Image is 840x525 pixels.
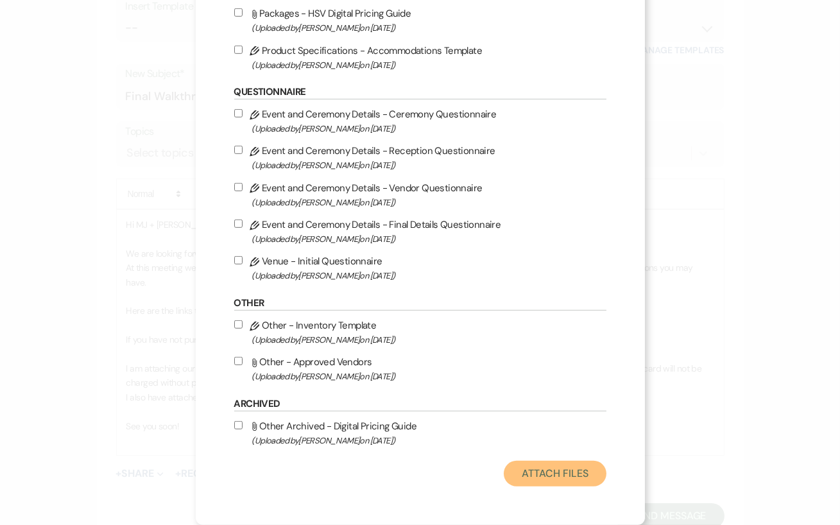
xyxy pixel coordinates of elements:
input: Other - Approved Vendors(Uploaded by[PERSON_NAME]on [DATE]) [234,357,243,365]
label: Other Archived - Digital Pricing Guide [234,418,606,448]
button: Attach Files [504,461,606,486]
input: Venue - Initial Questionnaire(Uploaded by[PERSON_NAME]on [DATE]) [234,256,243,264]
label: Event and Ceremony Details - Reception Questionnaire [234,142,606,173]
label: Venue - Initial Questionnaire [234,253,606,283]
span: (Uploaded by [PERSON_NAME] on [DATE] ) [252,433,606,448]
input: Event and Ceremony Details - Ceremony Questionnaire(Uploaded by[PERSON_NAME]on [DATE]) [234,109,243,117]
input: Event and Ceremony Details - Vendor Questionnaire(Uploaded by[PERSON_NAME]on [DATE]) [234,183,243,191]
label: Other - Approved Vendors [234,354,606,384]
span: (Uploaded by [PERSON_NAME] on [DATE] ) [252,369,606,384]
input: Other - Inventory Template(Uploaded by[PERSON_NAME]on [DATE]) [234,320,243,329]
span: (Uploaded by [PERSON_NAME] on [DATE] ) [252,158,606,173]
span: (Uploaded by [PERSON_NAME] on [DATE] ) [252,121,606,136]
label: Event and Ceremony Details - Ceremony Questionnaire [234,106,606,136]
input: Product Specifications - Accommodations Template(Uploaded by[PERSON_NAME]on [DATE]) [234,46,243,54]
label: Packages - HSV Digital Pricing Guide [234,5,606,35]
span: (Uploaded by [PERSON_NAME] on [DATE] ) [252,332,606,347]
input: Packages - HSV Digital Pricing Guide(Uploaded by[PERSON_NAME]on [DATE]) [234,8,243,17]
span: (Uploaded by [PERSON_NAME] on [DATE] ) [252,232,606,246]
input: Event and Ceremony Details - Final Details Questionnaire(Uploaded by[PERSON_NAME]on [DATE]) [234,219,243,228]
span: (Uploaded by [PERSON_NAME] on [DATE] ) [252,21,606,35]
span: (Uploaded by [PERSON_NAME] on [DATE] ) [252,268,606,283]
label: Product Specifications - Accommodations Template [234,42,606,73]
span: (Uploaded by [PERSON_NAME] on [DATE] ) [252,58,606,73]
label: Event and Ceremony Details - Vendor Questionnaire [234,180,606,210]
h6: Archived [234,397,606,411]
label: Event and Ceremony Details - Final Details Questionnaire [234,216,606,246]
input: Event and Ceremony Details - Reception Questionnaire(Uploaded by[PERSON_NAME]on [DATE]) [234,146,243,154]
span: (Uploaded by [PERSON_NAME] on [DATE] ) [252,195,606,210]
label: Other - Inventory Template [234,317,606,347]
input: Other Archived - Digital Pricing Guide(Uploaded by[PERSON_NAME]on [DATE]) [234,421,243,429]
h6: Questionnaire [234,85,606,99]
h6: Other [234,297,606,311]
